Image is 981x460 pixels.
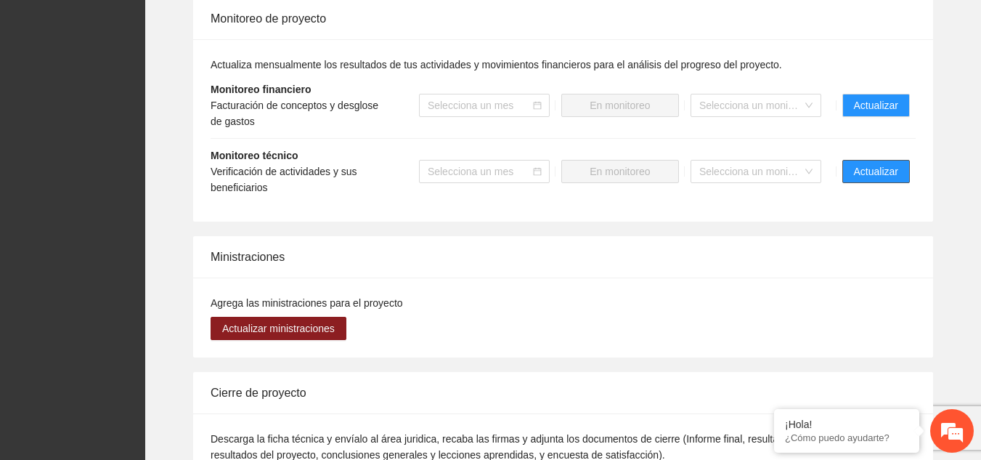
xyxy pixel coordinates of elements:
div: Ministraciones [211,236,916,278]
p: ¿Cómo puedo ayudarte? [785,432,908,443]
strong: Monitoreo técnico [211,150,298,161]
button: Actualizar ministraciones [211,317,346,340]
span: Verificación de actividades y sus beneficiarios [211,166,357,193]
textarea: Escriba su mensaje y pulse “Intro” [7,306,277,357]
strong: Monitoreo financiero [211,84,311,95]
div: ¡Hola! [785,419,908,430]
button: Actualizar [842,160,910,183]
span: Estamos en línea. [84,148,200,295]
a: Actualizar ministraciones [211,323,346,334]
span: Actualiza mensualmente los resultados de tus actividades y movimientos financieros para el anális... [211,59,782,70]
span: Agrega las ministraciones para el proyecto [211,297,403,309]
button: Actualizar [842,94,910,117]
span: calendar [533,167,542,176]
span: Actualizar ministraciones [222,320,335,336]
div: Chatee con nosotros ahora [76,74,244,93]
div: Cierre de proyecto [211,372,916,413]
div: Minimizar ventana de chat en vivo [238,7,273,42]
span: Facturación de conceptos y desglose de gastos [211,100,378,127]
span: calendar [533,101,542,110]
span: Actualizar [854,164,898,179]
span: Actualizar [854,97,898,113]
